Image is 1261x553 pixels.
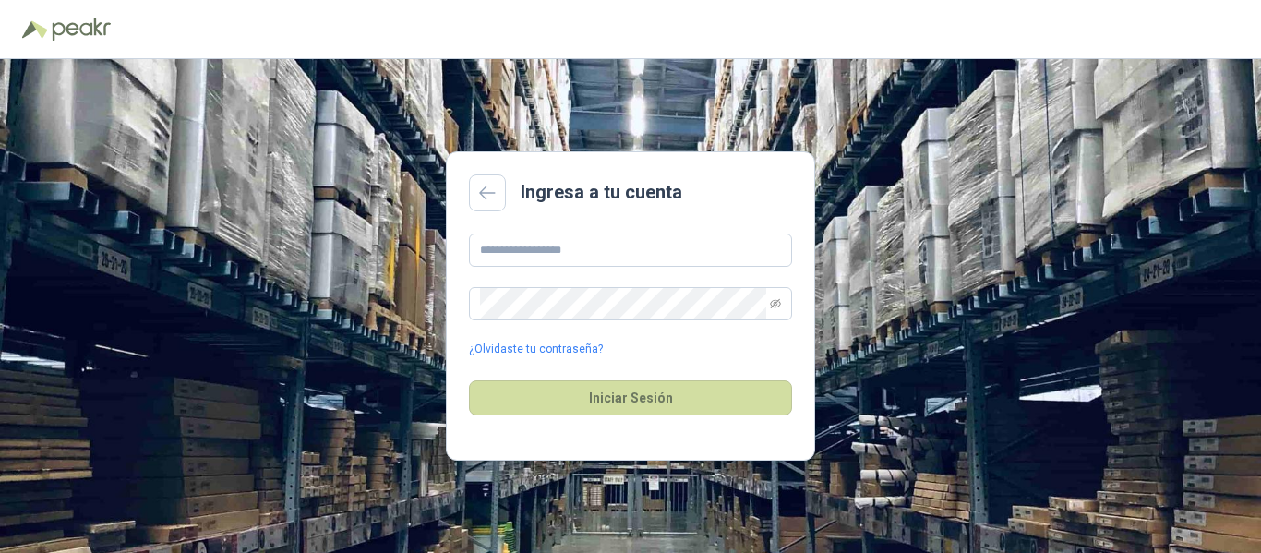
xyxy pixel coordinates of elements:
img: Logo [22,20,48,39]
h2: Ingresa a tu cuenta [521,178,682,207]
img: Peakr [52,18,111,41]
a: ¿Olvidaste tu contraseña? [469,341,603,358]
span: eye-invisible [770,298,781,309]
button: Iniciar Sesión [469,380,792,415]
